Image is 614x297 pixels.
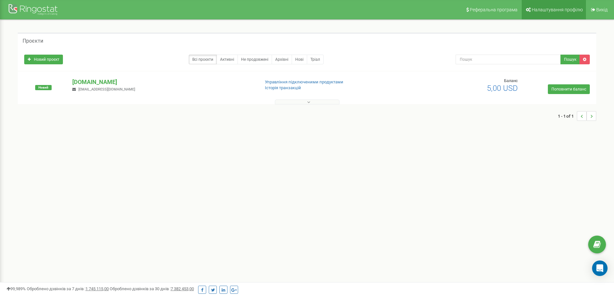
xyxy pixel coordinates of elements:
[72,78,254,86] p: [DOMAIN_NAME]
[558,111,577,121] span: 1 - 1 of 1
[171,286,194,291] u: 7 382 453,00
[265,85,301,90] a: Історія транзакцій
[456,55,561,64] input: Пошук
[504,78,518,83] span: Баланс
[487,84,518,93] span: 5,00 USD
[237,55,272,64] a: Не продовжені
[24,55,63,64] a: Новий проєкт
[86,286,109,291] u: 1 745 115,00
[110,286,194,291] span: Оброблено дзвінків за 30 днів :
[78,87,135,91] span: [EMAIL_ADDRESS][DOMAIN_NAME]
[216,55,238,64] a: Активні
[532,7,583,12] span: Налаштування профілю
[35,85,52,90] span: Новий
[592,260,608,276] div: Open Intercom Messenger
[6,286,26,291] span: 99,989%
[189,55,217,64] a: Всі проєкти
[265,80,343,84] a: Управління підключеними продуктами
[470,7,518,12] span: Реферальна програма
[23,38,43,44] h5: Проєкти
[292,55,307,64] a: Нові
[27,286,109,291] span: Оброблено дзвінків за 7 днів :
[596,7,608,12] span: Вихід
[548,84,590,94] a: Поповнити баланс
[560,55,580,64] button: Пошук
[307,55,324,64] a: Тріал
[558,105,596,127] nav: ...
[272,55,292,64] a: Архівні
